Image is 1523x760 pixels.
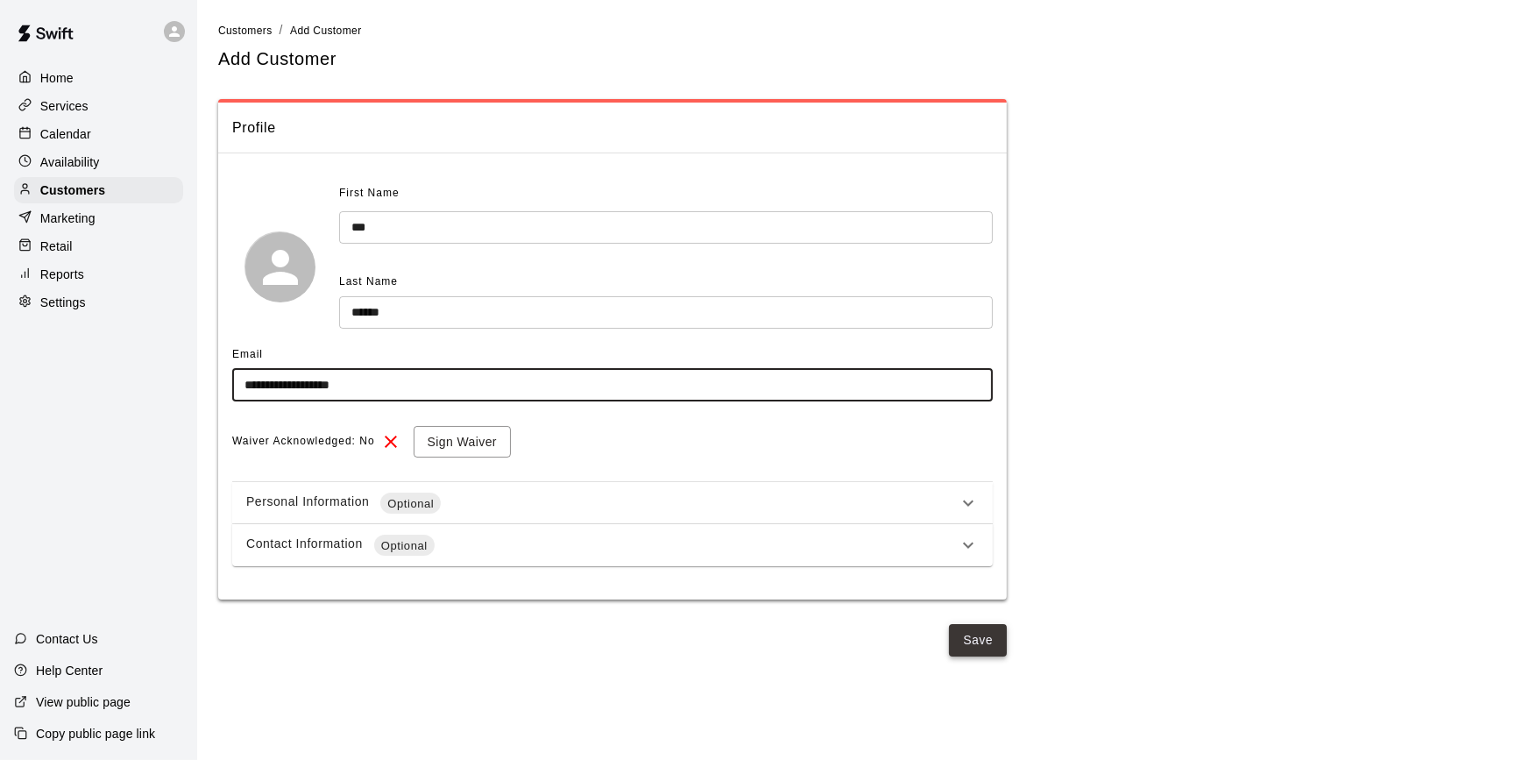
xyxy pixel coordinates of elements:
div: Contact InformationOptional [232,524,993,566]
nav: breadcrumb [218,21,1502,40]
div: Personal Information [246,493,958,514]
p: Customers [40,181,105,199]
p: Copy public page link [36,725,155,742]
a: Availability [14,149,183,175]
a: Reports [14,261,183,288]
p: Availability [40,153,100,171]
a: Settings [14,289,183,316]
h5: Add Customer [218,47,336,71]
span: Last Name [339,275,398,288]
div: Contact Information [246,535,958,556]
p: Reports [40,266,84,283]
span: Optional [380,495,441,513]
span: Profile [232,117,993,139]
li: / [280,21,283,39]
p: Help Center [36,662,103,679]
div: Personal InformationOptional [232,482,993,524]
a: Customers [218,23,273,37]
a: Services [14,93,183,119]
p: View public page [36,693,131,711]
p: Marketing [40,210,96,227]
p: Home [40,69,74,87]
a: Marketing [14,205,183,231]
p: Settings [40,294,86,311]
a: Customers [14,177,183,203]
button: Save [949,624,1007,657]
span: Customers [218,25,273,37]
p: Services [40,97,89,115]
p: Retail [40,238,73,255]
a: Calendar [14,121,183,147]
a: Retail [14,233,183,259]
span: First Name [339,180,400,208]
span: Email [232,348,263,360]
a: Home [14,65,183,91]
span: Add Customer [290,25,362,37]
span: Waiver Acknowledged: No [232,428,375,456]
button: Sign Waiver [414,426,511,458]
p: Contact Us [36,630,98,648]
p: Calendar [40,125,91,143]
span: Optional [374,537,435,555]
